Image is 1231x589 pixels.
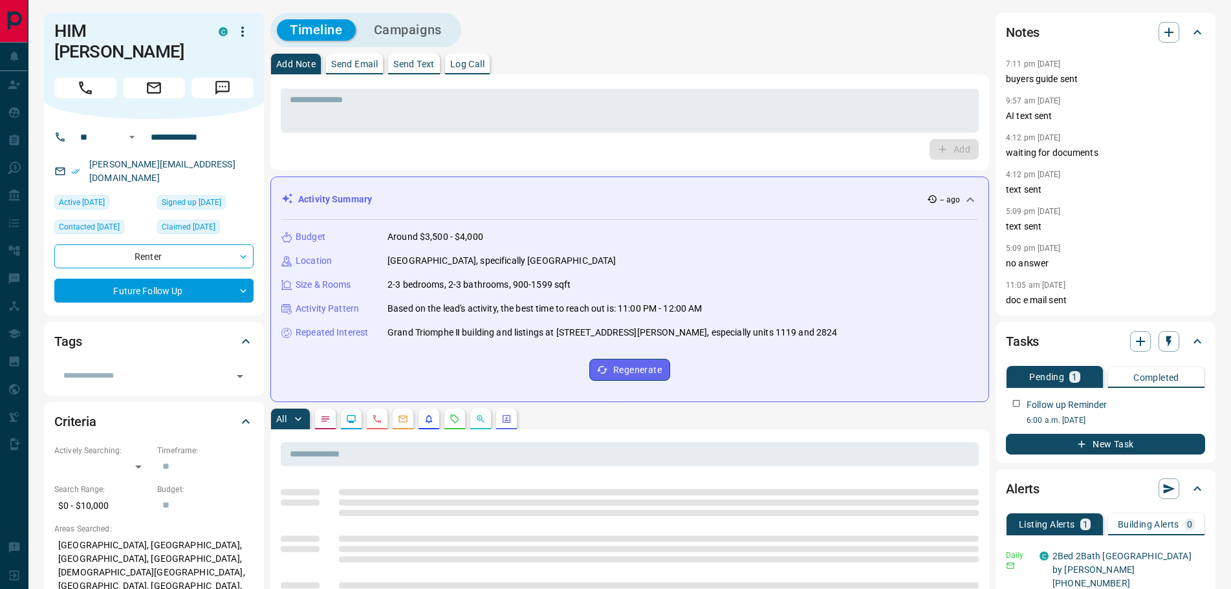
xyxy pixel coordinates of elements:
svg: Emails [398,414,408,424]
p: Activity Pattern [296,302,359,316]
svg: Notes [320,414,331,424]
p: [GEOGRAPHIC_DATA], specifically [GEOGRAPHIC_DATA] [387,254,616,268]
div: Criteria [54,406,254,437]
p: 2-3 bedrooms, 2-3 bathrooms, 900-1599 sqft [387,278,571,292]
p: Building Alerts [1118,520,1179,529]
a: 2Bed 2Bath [GEOGRAPHIC_DATA] by [PERSON_NAME] [PHONE_NUMBER] [1052,551,1192,588]
p: AI text sent [1006,109,1205,123]
div: Renter [54,244,254,268]
span: Call [54,78,116,98]
p: Listing Alerts [1019,520,1075,529]
svg: Opportunities [475,414,486,424]
svg: Lead Browsing Activity [346,414,356,424]
svg: Listing Alerts [424,414,434,424]
button: New Task [1006,434,1205,455]
p: text sent [1006,220,1205,233]
button: Open [231,367,249,385]
p: 1 [1083,520,1088,529]
p: text sent [1006,183,1205,197]
p: Activity Summary [298,193,372,206]
p: Daily [1006,550,1032,561]
h2: Tasks [1006,331,1039,352]
svg: Email [1006,561,1015,570]
h2: Alerts [1006,478,1040,499]
p: 5:09 pm [DATE] [1006,207,1061,216]
p: Pending [1029,372,1064,381]
p: Budget: [157,484,254,495]
p: 4:12 pm [DATE] [1006,170,1061,179]
svg: Agent Actions [501,414,512,424]
p: Based on the lead's activity, the best time to reach out is: 11:00 PM - 12:00 AM [387,302,703,316]
div: Wed Feb 01 2023 [157,195,254,213]
h1: HIM [PERSON_NAME] [54,21,199,62]
p: 9:57 am [DATE] [1006,96,1061,105]
p: 11:05 am [DATE] [1006,281,1065,290]
button: Timeline [277,19,356,41]
h2: Tags [54,331,82,352]
p: buyers guide sent [1006,72,1205,86]
p: Repeated Interest [296,326,368,339]
p: Timeframe: [157,445,254,456]
span: Contacted [DATE] [59,220,120,233]
div: Notes [1006,17,1205,48]
p: Actively Searching: [54,445,151,456]
p: 7:11 pm [DATE] [1006,59,1061,69]
p: 4:12 pm [DATE] [1006,133,1061,142]
span: Active [DATE] [59,196,105,209]
div: Alerts [1006,473,1205,504]
p: $0 - $10,000 [54,495,151,517]
p: Areas Searched: [54,523,254,535]
p: 6:00 a.m. [DATE] [1027,414,1205,426]
span: Email [123,78,185,98]
p: Search Range: [54,484,151,495]
p: 5:09 pm [DATE] [1006,244,1061,253]
p: Follow up Reminder [1027,398,1107,412]
svg: Requests [450,414,460,424]
button: Regenerate [589,359,670,381]
div: Tue Aug 12 2025 [54,220,151,238]
svg: Email Verified [71,167,80,176]
div: Sat Aug 16 2025 [54,195,151,213]
p: doc e mail sent [1006,294,1205,307]
span: Claimed [DATE] [162,220,215,233]
p: Add Note [276,59,316,69]
h2: Criteria [54,411,96,432]
span: Signed up [DATE] [162,196,221,209]
p: waiting for documents [1006,146,1205,160]
p: Size & Rooms [296,278,351,292]
p: Completed [1133,373,1179,382]
p: Send Text [393,59,435,69]
p: All [276,414,287,423]
p: no answer [1006,257,1205,270]
p: 1 [1072,372,1077,381]
p: Budget [296,230,325,244]
div: Tasks [1006,326,1205,357]
p: Location [296,254,332,268]
h2: Notes [1006,22,1040,43]
div: Tags [54,326,254,357]
svg: Calls [372,414,382,424]
div: Future Follow Up [54,279,254,303]
a: [PERSON_NAME][EMAIL_ADDRESS][DOMAIN_NAME] [89,159,235,183]
p: Log Call [450,59,485,69]
div: condos.ca [1040,552,1049,561]
button: Open [124,129,140,145]
span: Message [191,78,254,98]
p: -- ago [940,194,960,206]
div: Activity Summary-- ago [281,187,978,211]
p: Around $3,500 - $4,000 [387,230,483,244]
div: Mon Jul 03 2023 [157,220,254,238]
button: Campaigns [361,19,455,41]
div: condos.ca [219,27,228,36]
p: Grand Triomphe Ⅱ building and listings at [STREET_ADDRESS][PERSON_NAME], especially units 1119 an... [387,326,838,339]
p: Send Email [331,59,378,69]
p: 0 [1187,520,1192,529]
